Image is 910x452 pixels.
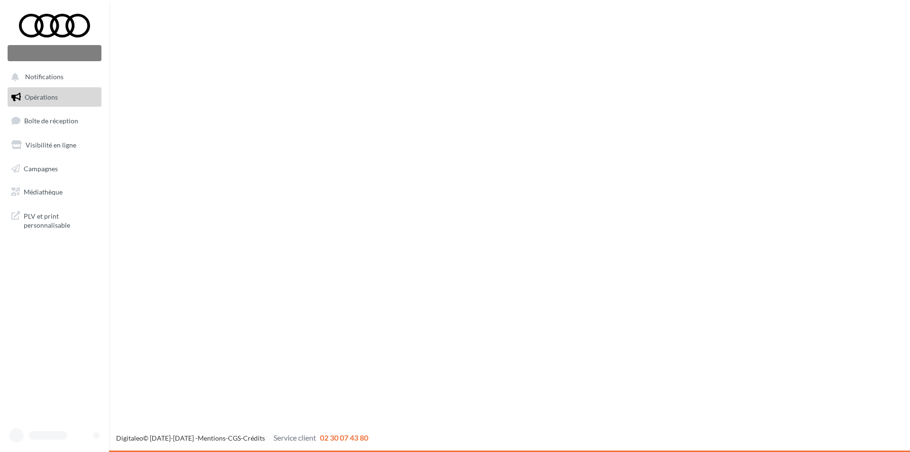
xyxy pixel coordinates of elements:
[25,73,64,81] span: Notifications
[198,434,226,442] a: Mentions
[6,111,103,131] a: Boîte de réception
[8,45,101,61] div: Nouvelle campagne
[228,434,241,442] a: CGS
[6,87,103,107] a: Opérations
[24,188,63,196] span: Médiathèque
[24,210,98,230] span: PLV et print personnalisable
[6,135,103,155] a: Visibilité en ligne
[6,182,103,202] a: Médiathèque
[6,159,103,179] a: Campagnes
[24,164,58,172] span: Campagnes
[116,434,368,442] span: © [DATE]-[DATE] - - -
[116,434,143,442] a: Digitaleo
[273,433,316,442] span: Service client
[243,434,265,442] a: Crédits
[25,93,58,101] span: Opérations
[6,206,103,234] a: PLV et print personnalisable
[24,117,78,125] span: Boîte de réception
[320,433,368,442] span: 02 30 07 43 80
[26,141,76,149] span: Visibilité en ligne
